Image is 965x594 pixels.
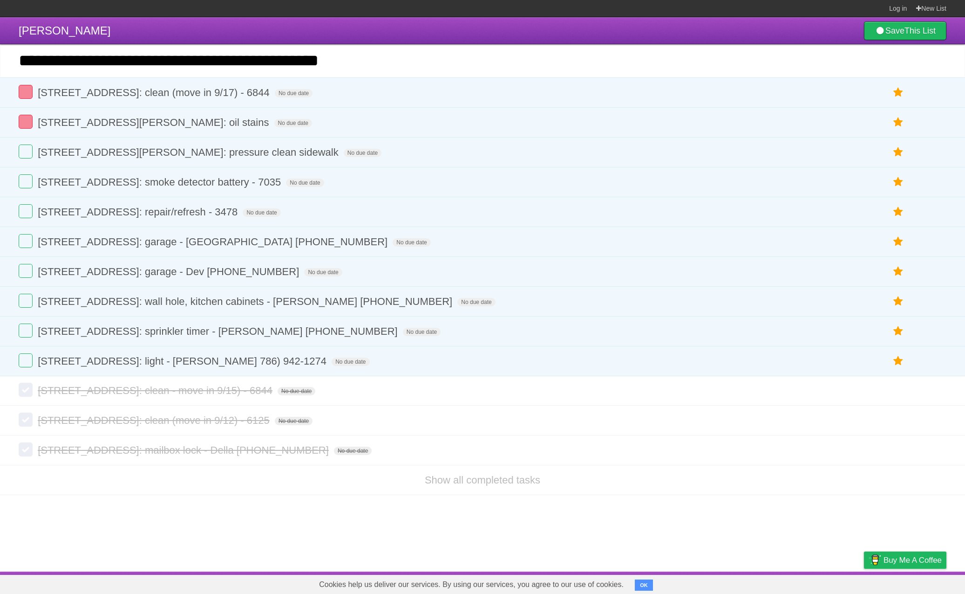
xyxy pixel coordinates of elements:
span: [PERSON_NAME] [19,24,110,37]
span: No due date [332,358,369,366]
label: Star task [890,324,907,339]
a: Buy me a coffee [864,552,946,569]
span: [STREET_ADDRESS]: wall hole, kitchen cabinets - [PERSON_NAME] [PHONE_NUMBER] [38,296,455,307]
span: [STREET_ADDRESS][PERSON_NAME]: oil stains [38,117,271,128]
label: Done [19,115,33,129]
label: Done [19,204,33,218]
a: SaveThis List [864,21,946,40]
span: No due date [304,268,342,276]
a: Terms [820,574,841,592]
span: [STREET_ADDRESS]: clean - move in 9/15) - 6844 [38,385,275,396]
label: Done [19,383,33,397]
span: No due date [275,89,313,97]
span: No due date [278,387,315,395]
a: Developers [771,574,809,592]
label: Done [19,234,33,248]
span: No due date [286,179,324,187]
span: [STREET_ADDRESS]: clean (move in 9/12) - 6125 [38,414,272,426]
label: Star task [890,294,907,309]
a: Show all completed tasks [425,474,540,486]
a: Privacy [852,574,876,592]
span: No due date [403,328,441,336]
a: Suggest a feature [888,574,946,592]
label: Star task [890,145,907,160]
label: Star task [890,115,907,130]
label: Done [19,145,33,159]
span: No due date [334,447,372,455]
span: No due date [274,119,312,127]
label: Done [19,85,33,99]
span: No due date [243,208,280,217]
label: Done [19,294,33,308]
span: [STREET_ADDRESS]: garage - Dev [PHONE_NUMBER] [38,266,301,277]
b: This List [904,26,936,35]
label: Star task [890,174,907,190]
span: Buy me a coffee [883,552,942,568]
span: No due date [457,298,495,306]
span: [STREET_ADDRESS]: light - [PERSON_NAME] 786) 942-1274 [38,355,329,367]
label: Done [19,353,33,367]
span: No due date [344,149,381,157]
span: No due date [275,417,313,425]
span: No due date [393,238,430,247]
label: Star task [890,204,907,220]
button: OK [635,580,653,591]
label: Done [19,264,33,278]
label: Done [19,413,33,427]
span: [STREET_ADDRESS]: sprinkler timer - [PERSON_NAME] [PHONE_NUMBER] [38,325,400,337]
span: Cookies help us deliver our services. By using our services, you agree to our use of cookies. [310,575,633,594]
span: [STREET_ADDRESS]: garage - [GEOGRAPHIC_DATA] [PHONE_NUMBER] [38,236,390,248]
label: Done [19,442,33,456]
a: About [740,574,760,592]
span: [STREET_ADDRESS]: repair/refresh - 3478 [38,206,240,218]
label: Star task [890,234,907,249]
label: Done [19,324,33,338]
label: Star task [890,353,907,369]
label: Star task [890,264,907,279]
label: Star task [890,85,907,100]
span: [STREET_ADDRESS]: mailbox lock - Della [PHONE_NUMBER] [38,444,331,456]
span: [STREET_ADDRESS]: smoke detector battery - 7035 [38,176,283,188]
img: Buy me a coffee [869,552,881,568]
span: [STREET_ADDRESS]: clean (move in 9/17) - 6844 [38,87,272,98]
span: [STREET_ADDRESS][PERSON_NAME]: pressure clean sidewalk [38,146,341,158]
label: Done [19,174,33,188]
